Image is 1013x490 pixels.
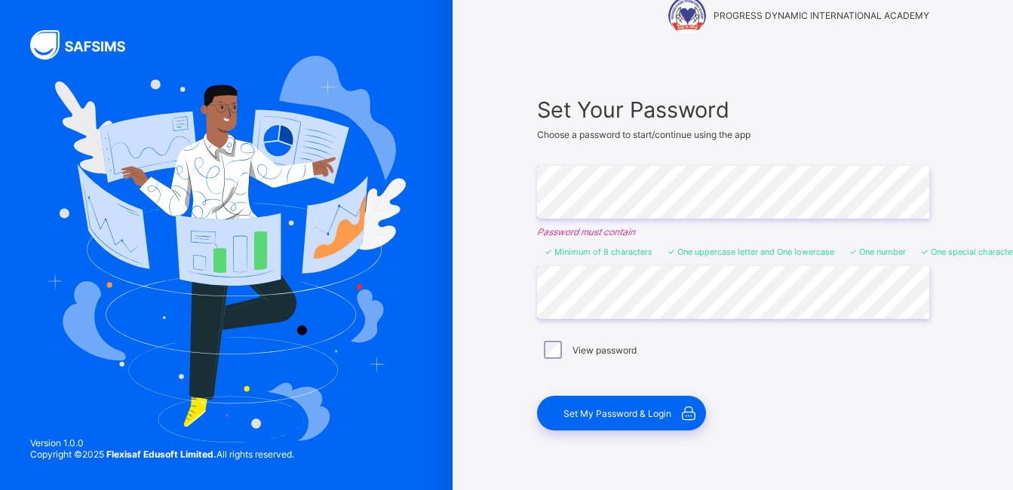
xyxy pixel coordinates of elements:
[537,129,751,140] span: Choose a password to start/continue using the app
[106,449,216,460] strong: Flexisaf Edusoft Limited.
[545,247,652,257] li: Minimum of 8 characters
[563,408,671,419] span: Set My Password & Login
[47,56,406,442] img: Hero Image
[30,449,294,460] span: Copyright © 2025 All rights reserved.
[849,247,906,257] li: One number
[572,345,637,356] label: View password
[714,10,929,21] span: PROGRESS DYNAMIC INTERNATIONAL ACADEMY
[30,437,294,449] span: Version 1.0.0
[537,226,929,237] em: Password must contain
[537,96,929,123] span: Set Your Password
[668,247,834,257] li: One uppercase letter and One lowercase
[30,30,143,60] img: SAFSIMS Logo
